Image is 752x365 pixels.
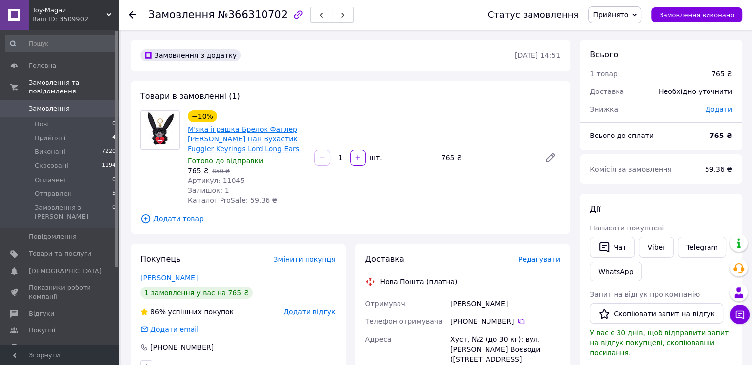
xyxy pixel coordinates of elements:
[148,9,215,21] span: Замовлення
[283,308,335,316] span: Додати відгук
[593,11,628,19] span: Прийнято
[112,120,116,129] span: 0
[438,151,536,165] div: 765 ₴
[653,81,738,102] div: Необхідно уточнити
[141,111,179,149] img: М'яка іграшка Брелок Фаглер Заяць Пан Вухастик Fuggler Keyrings Lord Long Ears
[188,157,263,165] span: Готово до відправки
[140,307,234,317] div: успішних покупок
[112,203,116,221] span: 0
[659,11,734,19] span: Замовлення виконано
[29,104,70,113] span: Замовлення
[590,224,664,232] span: Написати покупцеві
[102,161,116,170] span: 1194
[35,189,72,198] span: Отправлен
[365,300,405,308] span: Отримувач
[365,335,392,343] span: Адреса
[590,50,618,59] span: Всього
[29,326,55,335] span: Покупці
[35,134,65,142] span: Прийняті
[590,237,635,258] button: Чат
[188,186,229,194] span: Залишок: 1
[450,317,560,326] div: [PHONE_NUMBER]
[188,167,209,175] span: 765 ₴
[709,132,732,139] b: 765 ₴
[590,262,642,281] a: WhatsApp
[730,305,750,324] button: Чат з покупцем
[274,255,336,263] span: Змінити покупця
[188,125,299,153] a: М'яка іграшка Брелок Фаглер [PERSON_NAME] Пан Вухастик Fuggler Keyrings Lord Long Ears
[365,318,442,325] span: Телефон отримувача
[112,134,116,142] span: 4
[140,49,241,61] div: Замовлення з додатку
[590,290,700,298] span: Запит на відгук про компанію
[711,69,732,79] div: 765 ₴
[29,249,91,258] span: Товари та послуги
[188,196,277,204] span: Каталог ProSale: 59.36 ₴
[515,51,560,59] time: [DATE] 14:51
[149,342,215,352] div: [PHONE_NUMBER]
[29,309,54,318] span: Відгуки
[29,78,119,96] span: Замовлення та повідомлення
[448,295,562,313] div: [PERSON_NAME]
[705,105,732,113] span: Додати
[590,329,729,357] span: У вас є 30 днів, щоб відправити запит на відгук покупцеві, скопіювавши посилання.
[140,254,181,264] span: Покупець
[112,189,116,198] span: 5
[590,70,618,78] span: 1 товар
[29,61,56,70] span: Головна
[639,237,673,258] a: Viber
[29,343,82,352] span: Каталог ProSale
[188,110,217,122] div: −10%
[367,153,383,163] div: шт.
[590,204,600,214] span: Дії
[35,203,112,221] span: Замовлення з [PERSON_NAME]
[590,105,618,113] span: Знижка
[140,91,240,101] span: Товари в замовленні (1)
[590,88,624,95] span: Доставка
[32,6,106,15] span: Toy-Magaz
[129,10,136,20] div: Повернутися назад
[705,165,732,173] span: 59.36 ₴
[488,10,579,20] div: Статус замовлення
[139,324,200,334] div: Додати email
[140,213,560,224] span: Додати товар
[29,267,102,275] span: [DEMOGRAPHIC_DATA]
[35,161,68,170] span: Скасовані
[35,120,49,129] span: Нові
[29,283,91,301] span: Показники роботи компанії
[378,277,460,287] div: Нова Пошта (платна)
[35,147,65,156] span: Виконані
[590,303,723,324] button: Скопіювати запит на відгук
[29,232,77,241] span: Повідомлення
[590,165,672,173] span: Комісія за замовлення
[188,177,245,184] span: Артикул: 11045
[651,7,742,22] button: Замовлення виконано
[212,168,230,175] span: 850 ₴
[518,255,560,263] span: Редагувати
[112,176,116,184] span: 0
[590,132,654,139] span: Всього до сплати
[218,9,288,21] span: №366310702
[365,254,404,264] span: Доставка
[32,15,119,24] div: Ваш ID: 3509902
[5,35,117,52] input: Пошук
[35,176,66,184] span: Оплачені
[140,274,198,282] a: [PERSON_NAME]
[140,287,253,299] div: 1 замовлення у вас на 765 ₴
[678,237,726,258] a: Telegram
[150,308,166,316] span: 86%
[540,148,560,168] a: Редагувати
[102,147,116,156] span: 7220
[149,324,200,334] div: Додати email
